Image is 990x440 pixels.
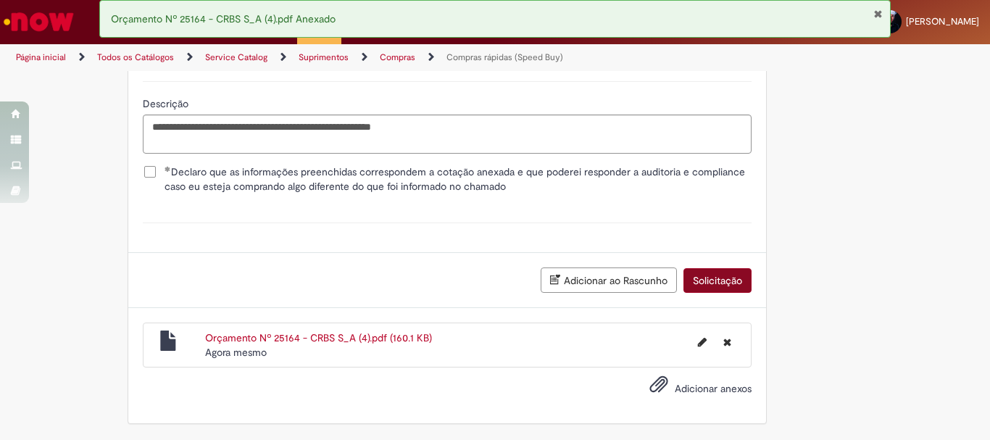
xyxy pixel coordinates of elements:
span: Orçamento Nº 25164 - CRBS S_A (4).pdf Anexado [111,12,336,25]
a: Suprimentos [299,51,349,63]
span: Obrigatório Preenchido [165,166,171,172]
a: Compras rápidas (Speed Buy) [446,51,563,63]
a: Orçamento Nº 25164 - CRBS S_A (4).pdf (160.1 KB) [205,331,432,344]
button: Fechar Notificação [873,8,883,20]
a: Página inicial [16,51,66,63]
span: Declaro que as informações preenchidas correspondem a cotação anexada e que poderei responder a a... [165,165,752,194]
span: Descrição [143,97,191,110]
button: Solicitação [683,268,752,293]
button: Adicionar ao Rascunho [541,267,677,293]
img: ServiceNow [1,7,76,36]
button: Excluir Orçamento Nº 25164 - CRBS S_A (4).pdf [715,331,740,354]
button: Adicionar anexos [646,371,672,404]
a: Service Catalog [205,51,267,63]
span: [PERSON_NAME] [906,15,979,28]
ul: Trilhas de página [11,44,649,71]
span: Agora mesmo [205,346,267,359]
time: 30/09/2025 09:46:27 [205,346,267,359]
a: Compras [380,51,415,63]
textarea: Descrição [143,115,752,154]
span: Adicionar anexos [675,382,752,395]
a: Todos os Catálogos [97,51,174,63]
button: Editar nome de arquivo Orçamento Nº 25164 - CRBS S_A (4).pdf [689,331,715,354]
